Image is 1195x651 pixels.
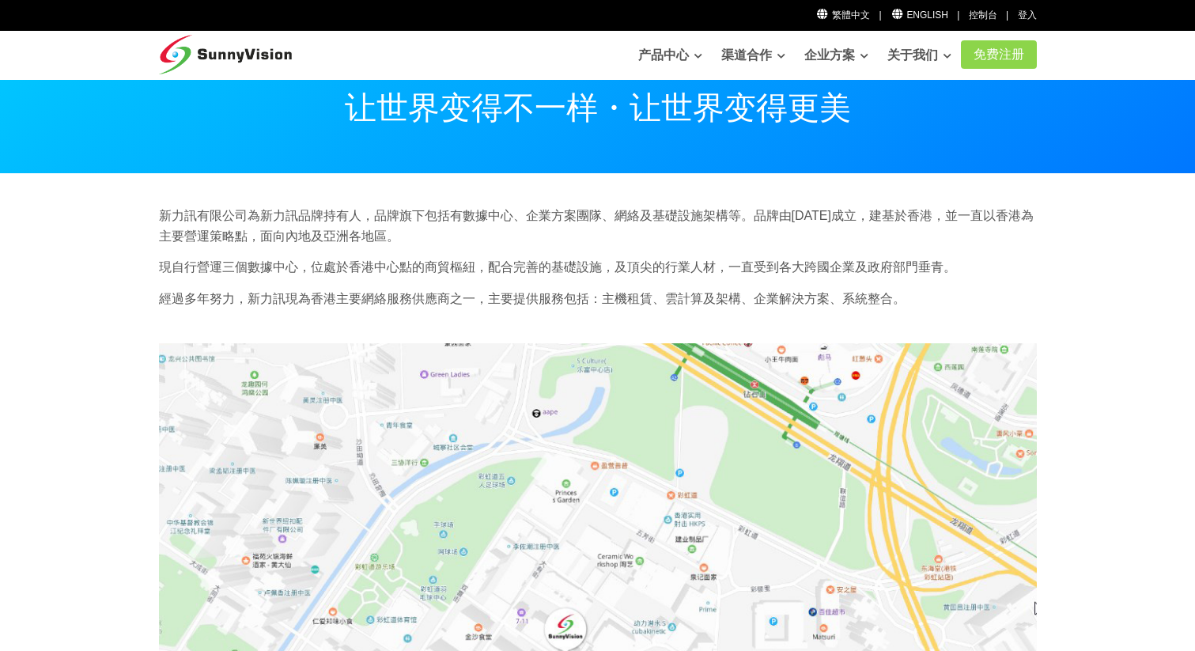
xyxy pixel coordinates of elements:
[159,289,1037,309] p: 經過多年努力，新力訊現為香港主要網絡服務供應商之一，主要提供服務包括：主機租賃、雲計算及架構、企業解決方案、系統整合。
[887,40,951,71] a: 关于我们
[159,206,1037,246] p: 新力訊有限公司為新力訊品牌持有人，品牌旗下包括有數據中心、企業方案團隊、網絡及基礎設施架構等。品牌由[DATE]成立，建基於香港，並一直以香港為主要營運策略點，面向內地及亞洲各地區。
[816,9,871,21] a: 繁體中文
[638,40,702,71] a: 产品中心
[1018,9,1037,21] a: 登入
[804,40,868,71] a: 企业方案
[891,9,948,21] a: English
[969,9,997,21] a: 控制台
[159,92,1037,123] p: 让世界变得不一样・让世界变得更美
[957,8,959,23] li: |
[961,40,1037,69] a: 免费注册
[721,40,785,71] a: 渠道合作
[1006,8,1008,23] li: |
[879,8,881,23] li: |
[159,257,1037,278] p: 現自行營運三個數據中心，位處於香港中心點的商貿樞紐，配合完善的基礎設施，及頂尖的行業人材，一直受到各大跨國企業及政府部門垂青。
